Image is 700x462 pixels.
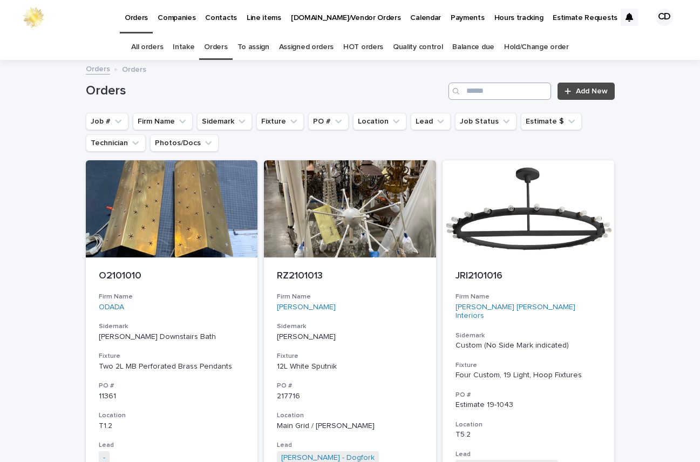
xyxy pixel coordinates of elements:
p: T1.2 [99,422,245,431]
p: O2101010 [99,270,245,282]
a: ODADA [99,303,124,312]
button: Photos/Docs [150,134,219,152]
button: Firm Name [133,113,193,130]
a: Quality control [393,35,443,60]
a: Intake [173,35,194,60]
p: Estimate 19-1043 [456,400,602,410]
div: CD [656,9,673,26]
a: To assign [237,35,269,60]
h3: PO # [99,382,245,390]
h3: Firm Name [277,293,423,301]
h3: Location [99,411,245,420]
h3: Firm Name [456,293,602,301]
h3: PO # [456,391,602,399]
h3: Fixture [99,352,245,361]
h3: Fixture [456,361,602,370]
p: RZ2101013 [277,270,423,282]
span: Add New [576,87,608,95]
img: 0ffKfDbyRa2Iv8hnaAqg [22,6,45,28]
h3: Sidemark [99,322,245,331]
button: Technician [86,134,146,152]
button: Estimate $ [521,113,582,130]
button: Job # [86,113,128,130]
button: Fixture [256,113,304,130]
button: PO # [308,113,349,130]
a: [PERSON_NAME] [277,303,336,312]
h3: Location [277,411,423,420]
h3: Location [456,420,602,429]
a: Orders [204,35,227,60]
a: All orders [131,35,163,60]
p: Custom (No Side Mark indicated) [456,341,602,350]
p: JRI2101016 [456,270,602,282]
div: 12L White Sputnik [277,362,423,371]
h3: Sidemark [456,331,602,340]
h3: Lead [277,441,423,450]
a: Assigned orders [279,35,334,60]
p: Orders [122,63,146,74]
p: [PERSON_NAME] Downstairs Bath [99,332,245,342]
a: Balance due [452,35,494,60]
button: Job Status [455,113,516,130]
div: Two 2L MB Perforated Brass Pendants [99,362,245,371]
h3: PO # [277,382,423,390]
button: Sidemark [197,113,252,130]
div: Four Custom, 19 Light, Hoop Fixtures [456,371,602,380]
p: T5.2 [456,430,602,439]
p: [PERSON_NAME] [277,332,423,342]
a: [PERSON_NAME] [PERSON_NAME] Interiors [456,303,602,321]
p: 217716 [277,392,423,401]
h1: Orders [86,83,445,99]
p: 11361 [99,392,245,401]
button: Location [353,113,406,130]
h3: Fixture [277,352,423,361]
h3: Lead [456,450,602,459]
h3: Lead [99,441,245,450]
a: HOT orders [343,35,383,60]
button: Lead [411,113,451,130]
h3: Firm Name [99,293,245,301]
input: Search [448,83,551,100]
p: Main Grid / [PERSON_NAME] [277,422,423,431]
a: Orders [86,62,110,74]
h3: Sidemark [277,322,423,331]
a: Add New [558,83,614,100]
a: Hold/Change order [504,35,569,60]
